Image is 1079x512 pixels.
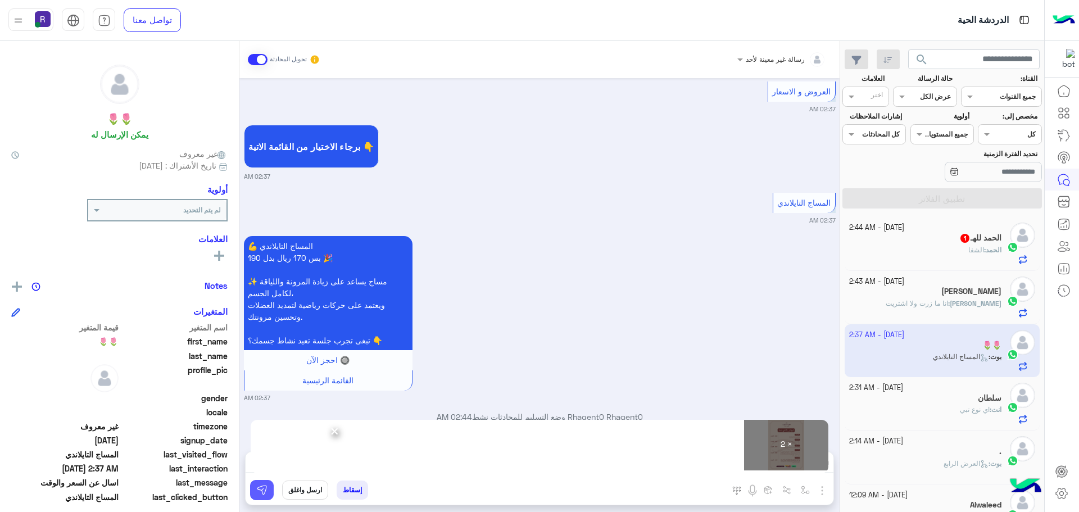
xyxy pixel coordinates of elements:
[999,447,1001,456] h5: .
[915,53,928,66] span: search
[1010,383,1035,408] img: defaultAdmin.png
[1007,296,1018,307] img: WhatsApp
[101,65,139,103] img: defaultAdmin.png
[11,463,119,474] span: 2025-10-08T23:37:41.164Z
[746,484,759,497] img: send voice note
[139,160,216,171] span: تاريخ الأشتراك : [DATE]
[205,280,228,291] h6: Notes
[98,14,111,27] img: tab
[11,392,119,404] span: null
[968,246,984,254] span: الشفا
[958,13,1009,28] p: الدردشة الحية
[844,111,901,121] label: إشارات الملاحظات
[207,184,228,194] h6: أولوية
[778,481,796,499] button: Trigger scenario
[11,477,119,488] span: اسال عن السعر والوقت
[121,364,228,390] span: profile_pic
[849,383,903,393] small: [DATE] - 2:31 AM
[124,8,181,32] a: تواصل معنا
[11,336,119,347] span: 🌷🌷
[764,486,773,495] img: create order
[121,350,228,362] span: last_name
[849,490,908,501] small: [DATE] - 12:09 AM
[90,364,119,392] img: defaultAdmin.png
[1053,8,1075,32] img: Logo
[732,486,741,495] img: make a call
[121,392,228,404] span: gender
[801,486,810,495] img: select flow
[1010,277,1035,302] img: defaultAdmin.png
[759,481,778,499] button: create order
[121,420,228,432] span: timezone
[35,11,51,27] img: userImage
[121,463,228,474] span: last_interaction
[970,500,1001,510] h5: Alwaleed
[871,90,885,103] div: اختر
[302,375,353,385] span: القائمة الرئيسية
[960,234,969,243] span: 1
[183,206,221,214] b: لم يتم التحديد
[849,277,904,287] small: [DATE] - 2:43 AM
[179,148,228,160] span: غير معروف
[11,420,119,432] span: غير معروف
[796,481,815,499] button: select flow
[963,74,1038,84] label: القناة:
[244,236,412,350] p: 9/10/2025, 2:37 AM
[282,481,328,500] button: ارسل واغلق
[986,246,1001,254] span: الحمد
[1010,223,1035,248] img: defaultAdmin.png
[256,484,268,496] img: send message
[193,306,228,316] h6: المتغيرات
[337,481,368,500] button: إسقاط
[984,246,1001,254] b: :
[978,393,1001,403] h5: سلطان
[11,321,119,333] span: قيمة المتغير
[31,282,40,291] img: notes
[1007,242,1018,253] img: WhatsApp
[121,491,228,503] span: last_clicked_button
[270,55,307,64] small: تحويل المحادثة
[121,434,228,446] span: signup_date
[121,448,228,460] span: last_visited_flow
[959,233,1001,243] h5: الحمد للهـ
[777,198,831,207] span: المساج التايلاندي
[244,393,270,402] small: 02:37 AM
[107,112,133,125] h5: 🌷🌷
[960,405,990,414] span: اي نوع تبي
[121,321,228,333] span: اسم المتغير
[809,105,836,114] small: 02:37 AM
[989,459,1001,468] b: :
[782,486,791,495] img: Trigger scenario
[948,299,1001,307] b: :
[12,282,22,292] img: add
[11,234,228,244] h6: العلامات
[990,459,1001,468] span: بوت
[11,491,119,503] span: المساج التايلاندي
[121,477,228,488] span: last_message
[944,459,989,468] span: العرض الرابع
[908,49,936,74] button: search
[746,55,805,64] span: رسالة غير معينة لأحد
[121,406,228,418] span: locale
[990,405,1001,414] b: :
[1007,455,1018,466] img: WhatsApp
[91,129,148,139] h6: يمكن الإرسال له
[950,299,1001,307] span: [PERSON_NAME]
[11,406,119,418] span: null
[67,14,80,27] img: tab
[244,172,270,181] small: 02:37 AM
[1007,402,1018,413] img: WhatsApp
[886,299,948,307] span: انا ما زرت ولا اشتريت
[895,74,953,84] label: حالة الرسالة
[842,188,1042,209] button: تطبيق الفلاتر
[849,436,903,447] small: [DATE] - 2:14 AM
[912,111,969,121] label: أولوية
[11,448,119,460] span: المساج التايلاندي
[744,420,828,470] div: × 2
[121,336,228,347] span: first_name
[248,141,374,152] span: برجاء الاختيار من القائمة الاتية 👇
[844,74,885,84] label: العلامات
[437,412,472,422] span: 02:44 AM
[980,111,1037,121] label: مخصص إلى:
[11,434,119,446] span: 2025-10-08T23:34:37.194Z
